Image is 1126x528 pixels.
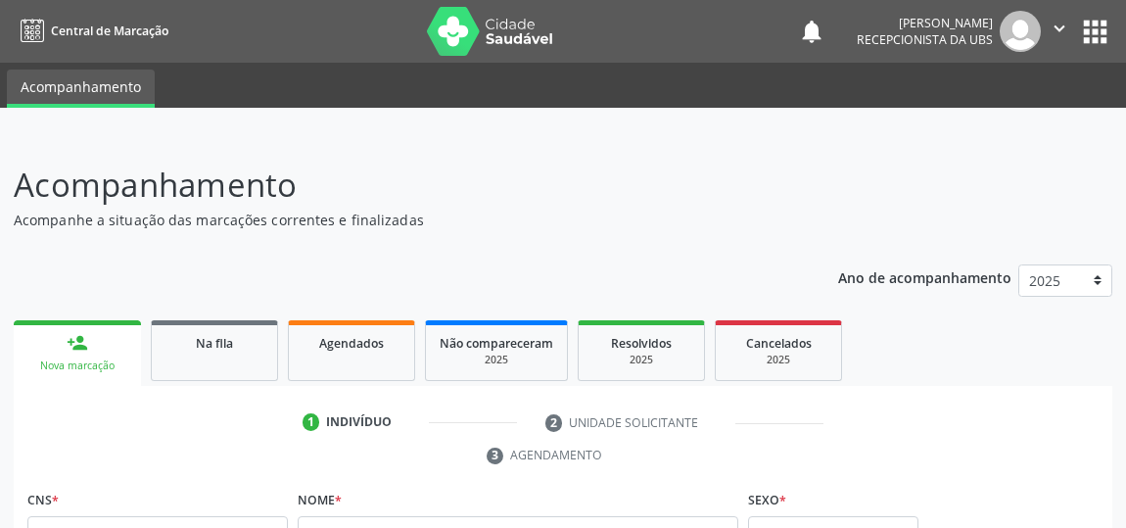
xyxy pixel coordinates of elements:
[14,210,782,230] p: Acompanhe a situação das marcações correntes e finalizadas
[319,335,384,352] span: Agendados
[7,70,155,108] a: Acompanhamento
[196,335,233,352] span: Na fila
[748,486,786,516] label: Sexo
[1078,15,1112,49] button: apps
[1000,11,1041,52] img: img
[440,353,553,367] div: 2025
[592,353,690,367] div: 2025
[798,18,825,45] button: notifications
[298,486,342,516] label: Nome
[857,31,993,48] span: Recepcionista da UBS
[67,332,88,354] div: person_add
[838,264,1011,289] p: Ano de acompanhamento
[729,353,827,367] div: 2025
[440,335,553,352] span: Não compareceram
[27,359,127,373] div: Nova marcação
[326,413,392,431] div: Indivíduo
[303,413,320,431] div: 1
[14,161,782,210] p: Acompanhamento
[51,23,168,39] span: Central de Marcação
[1041,11,1078,52] button: 
[611,335,672,352] span: Resolvidos
[746,335,812,352] span: Cancelados
[14,15,168,47] a: Central de Marcação
[857,15,993,31] div: [PERSON_NAME]
[1049,18,1070,39] i: 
